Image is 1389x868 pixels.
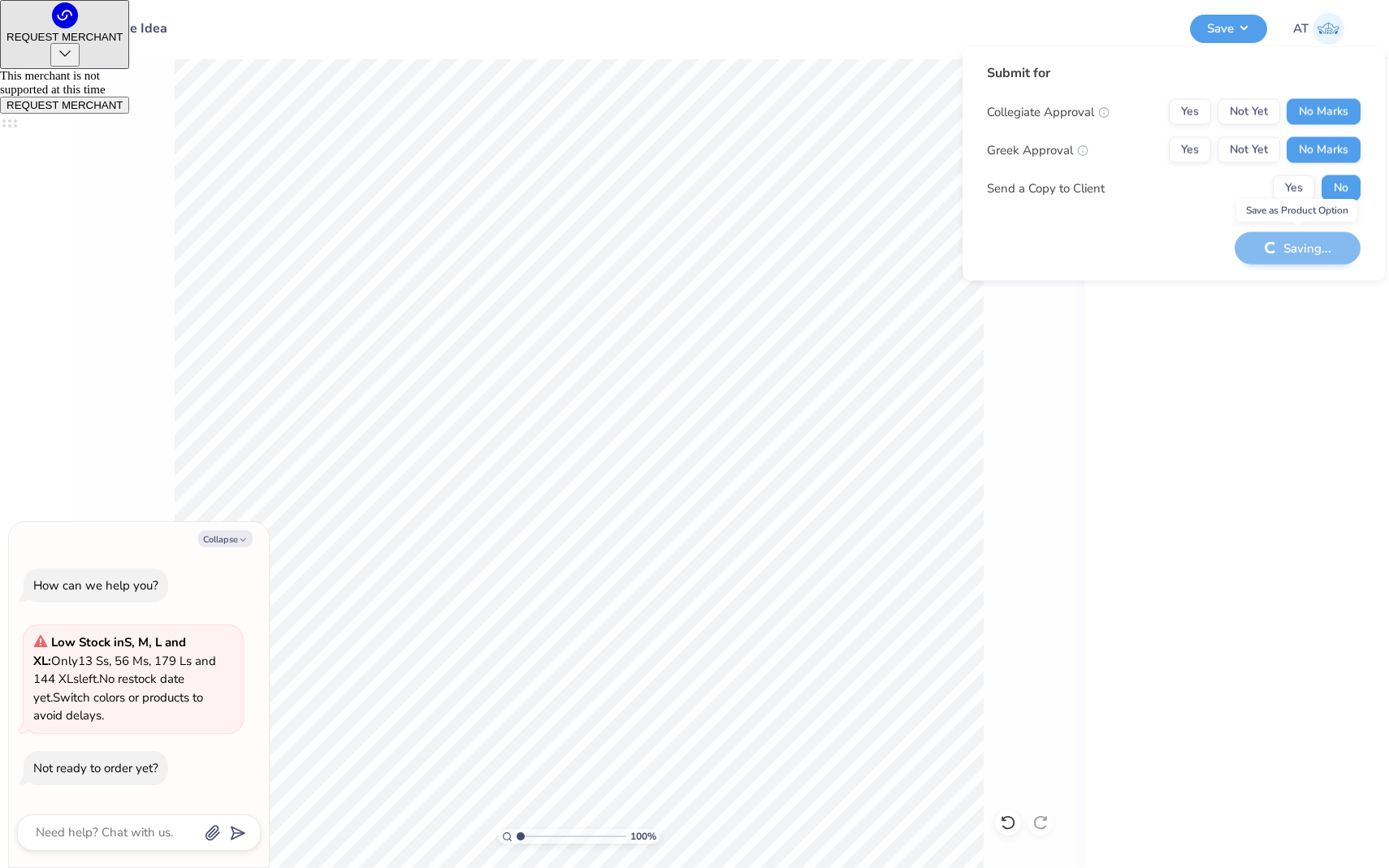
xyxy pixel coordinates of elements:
[33,671,184,706] span: No restock date yet.
[1322,175,1361,201] button: No
[1273,175,1315,201] button: Yes
[987,140,1088,159] div: Greek Approval
[33,634,216,723] span: Only 13 Ss, 56 Ms, 179 Ls and 144 XLs left. Switch colors or products to avoid delays.
[1218,137,1280,163] button: Not Yet
[1287,137,1361,163] button: No Marks
[1237,199,1357,222] div: Save as Product Option
[198,530,253,547] button: Collapse
[987,179,1105,197] div: Send a Copy to Client
[33,634,186,669] strong: Low Stock in S, M, L and XL :
[630,829,656,844] span: 100 %
[1169,137,1211,163] button: Yes
[33,577,158,594] div: How can we help you?
[33,760,158,776] div: Not ready to order yet?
